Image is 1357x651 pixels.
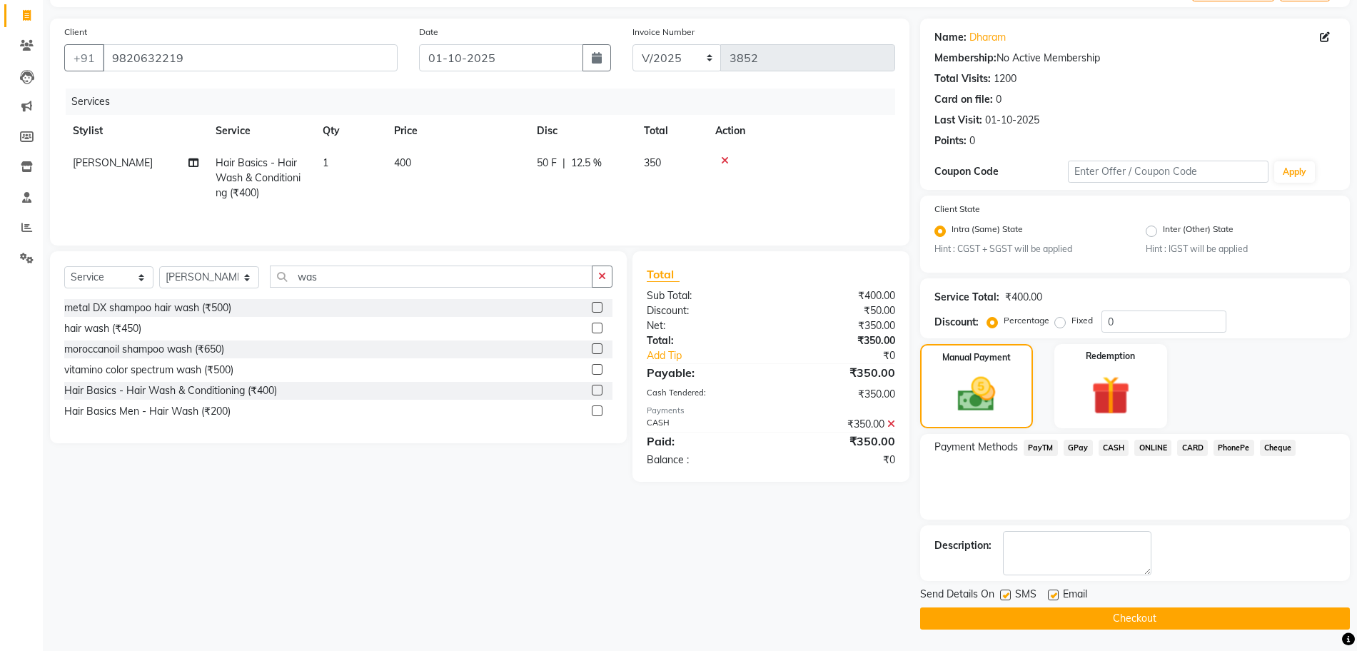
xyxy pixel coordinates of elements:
div: Coupon Code [934,164,1068,179]
button: +91 [64,44,104,71]
span: CARD [1177,440,1208,456]
div: Points: [934,133,967,148]
span: [PERSON_NAME] [73,156,153,169]
img: _cash.svg [946,373,1007,416]
th: Price [385,115,528,147]
span: SMS [1015,587,1036,605]
div: CASH [636,417,771,432]
div: moroccanoil shampoo wash (₹650) [64,342,224,357]
label: Inter (Other) State [1163,223,1234,240]
label: Intra (Same) State [952,223,1023,240]
span: Email [1063,587,1087,605]
div: 0 [969,133,975,148]
div: Services [66,89,906,115]
button: Checkout [920,607,1350,630]
img: _gift.svg [1079,371,1142,420]
span: Total [647,267,680,282]
th: Total [635,115,707,147]
th: Service [207,115,314,147]
label: Manual Payment [942,351,1011,364]
span: PhonePe [1214,440,1254,456]
div: Discount: [636,303,771,318]
span: 1 [323,156,328,169]
div: vitamino color spectrum wash (₹500) [64,363,233,378]
span: ONLINE [1134,440,1171,456]
th: Stylist [64,115,207,147]
span: | [563,156,565,171]
div: Membership: [934,51,997,66]
div: Sub Total: [636,288,771,303]
input: Search or Scan [270,266,592,288]
div: ₹400.00 [1005,290,1042,305]
span: GPay [1064,440,1093,456]
div: ₹0 [771,453,906,468]
div: Hair Basics - Hair Wash & Conditioning (₹400) [64,383,277,398]
div: Last Visit: [934,113,982,128]
div: ₹350.00 [771,364,906,381]
div: Paid: [636,433,771,450]
div: Total Visits: [934,71,991,86]
div: Name: [934,30,967,45]
div: Service Total: [934,290,999,305]
span: 50 F [537,156,557,171]
div: ₹350.00 [771,387,906,402]
div: ₹350.00 [771,333,906,348]
div: Description: [934,538,992,553]
div: ₹0 [793,348,906,363]
small: Hint : IGST will be applied [1146,243,1336,256]
div: ₹350.00 [771,417,906,432]
th: Qty [314,115,385,147]
div: Hair Basics Men - Hair Wash (₹200) [64,404,231,419]
div: ₹400.00 [771,288,906,303]
div: metal DX shampoo hair wash (₹500) [64,301,231,316]
div: ₹50.00 [771,303,906,318]
small: Hint : CGST + SGST will be applied [934,243,1124,256]
label: Date [419,26,438,39]
span: 12.5 % [571,156,602,171]
div: Balance : [636,453,771,468]
label: Invoice Number [632,26,695,39]
span: Hair Basics - Hair Wash & Conditioning (₹400) [216,156,301,199]
span: PayTM [1024,440,1058,456]
div: No Active Membership [934,51,1336,66]
div: 1200 [994,71,1017,86]
span: Payment Methods [934,440,1018,455]
input: Search by Name/Mobile/Email/Code [103,44,398,71]
button: Apply [1274,161,1315,183]
div: ₹350.00 [771,433,906,450]
span: CASH [1099,440,1129,456]
label: Redemption [1086,350,1135,363]
span: 400 [394,156,411,169]
span: Cheque [1260,440,1296,456]
div: Payable: [636,364,771,381]
div: hair wash (₹450) [64,321,141,336]
th: Action [707,115,895,147]
label: Fixed [1071,314,1093,327]
span: 350 [644,156,661,169]
label: Client [64,26,87,39]
th: Disc [528,115,635,147]
span: Send Details On [920,587,994,605]
div: 01-10-2025 [985,113,1039,128]
div: Discount: [934,315,979,330]
div: Card on file: [934,92,993,107]
div: Payments [647,405,895,417]
a: Add Tip [636,348,794,363]
div: 0 [996,92,1002,107]
div: ₹350.00 [771,318,906,333]
div: Net: [636,318,771,333]
label: Percentage [1004,314,1049,327]
div: Total: [636,333,771,348]
input: Enter Offer / Coupon Code [1068,161,1268,183]
label: Client State [934,203,980,216]
div: Cash Tendered: [636,387,771,402]
a: Dharam [969,30,1006,45]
